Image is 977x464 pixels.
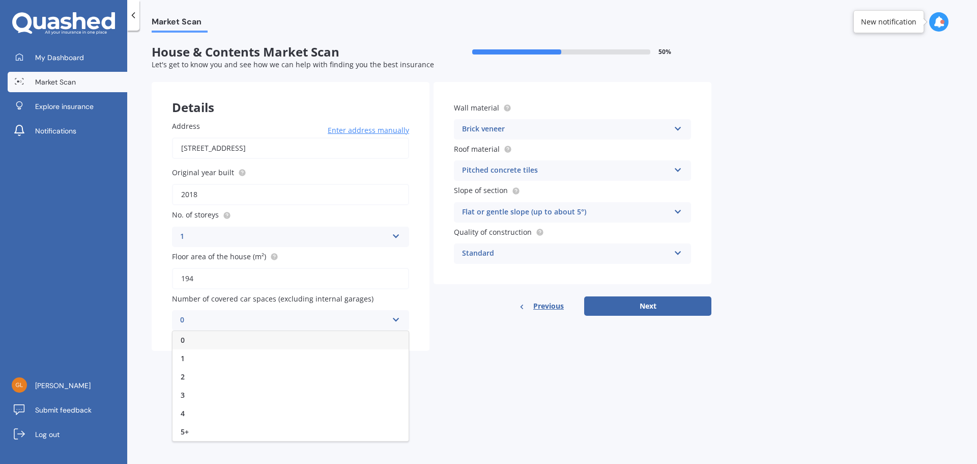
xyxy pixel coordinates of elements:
a: Log out [8,424,127,445]
span: 4 [181,408,185,418]
div: Standard [462,248,670,260]
span: Explore insurance [35,101,94,112]
input: Enter year [172,184,409,205]
div: Flat or gentle slope (up to about 5°) [462,206,670,219]
a: Market Scan [8,72,127,92]
a: Explore insurance [8,96,127,117]
div: Pitched concrete tiles [462,165,670,177]
span: Log out [35,429,60,440]
span: Floor area of the house (m²) [172,252,266,261]
span: 2 [181,372,185,381]
span: Submit feedback [35,405,92,415]
span: Original year built [172,168,234,177]
span: My Dashboard [35,52,84,63]
span: Notifications [35,126,76,136]
span: 50 % [658,48,671,56]
span: Address [172,121,200,131]
button: Next [584,296,711,316]
input: Enter address [172,138,409,159]
span: No. of storeys [172,210,219,220]
span: Market Scan [152,17,208,31]
span: Slope of section [454,186,508,196]
span: 0 [181,335,185,345]
div: Details [152,82,429,113]
span: Enter address manually [328,125,409,135]
span: [PERSON_NAME] [35,380,91,391]
a: Submit feedback [8,400,127,420]
a: [PERSON_NAME] [8,375,127,396]
span: Let's get to know you and see how we can help with finding you the best insurance [152,60,434,69]
a: Notifications [8,121,127,141]
span: 3 [181,390,185,400]
div: New notification [861,17,916,27]
span: Quality of construction [454,227,532,237]
span: Wall material [454,103,499,113]
span: Previous [533,298,564,314]
input: Enter floor area [172,268,409,289]
span: Market Scan [35,77,76,87]
div: 1 [180,231,388,243]
span: House & Contents Market Scan [152,45,432,60]
span: Number of covered car spaces (excluding internal garages) [172,294,373,304]
span: Roof material [454,144,500,154]
div: Brick veneer [462,123,670,135]
img: 786cd98094485e0ce5035aec173afe76 [12,377,27,393]
span: 1 [181,353,185,363]
a: My Dashboard [8,47,127,68]
span: 5+ [181,427,189,436]
div: 0 [180,314,388,326]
